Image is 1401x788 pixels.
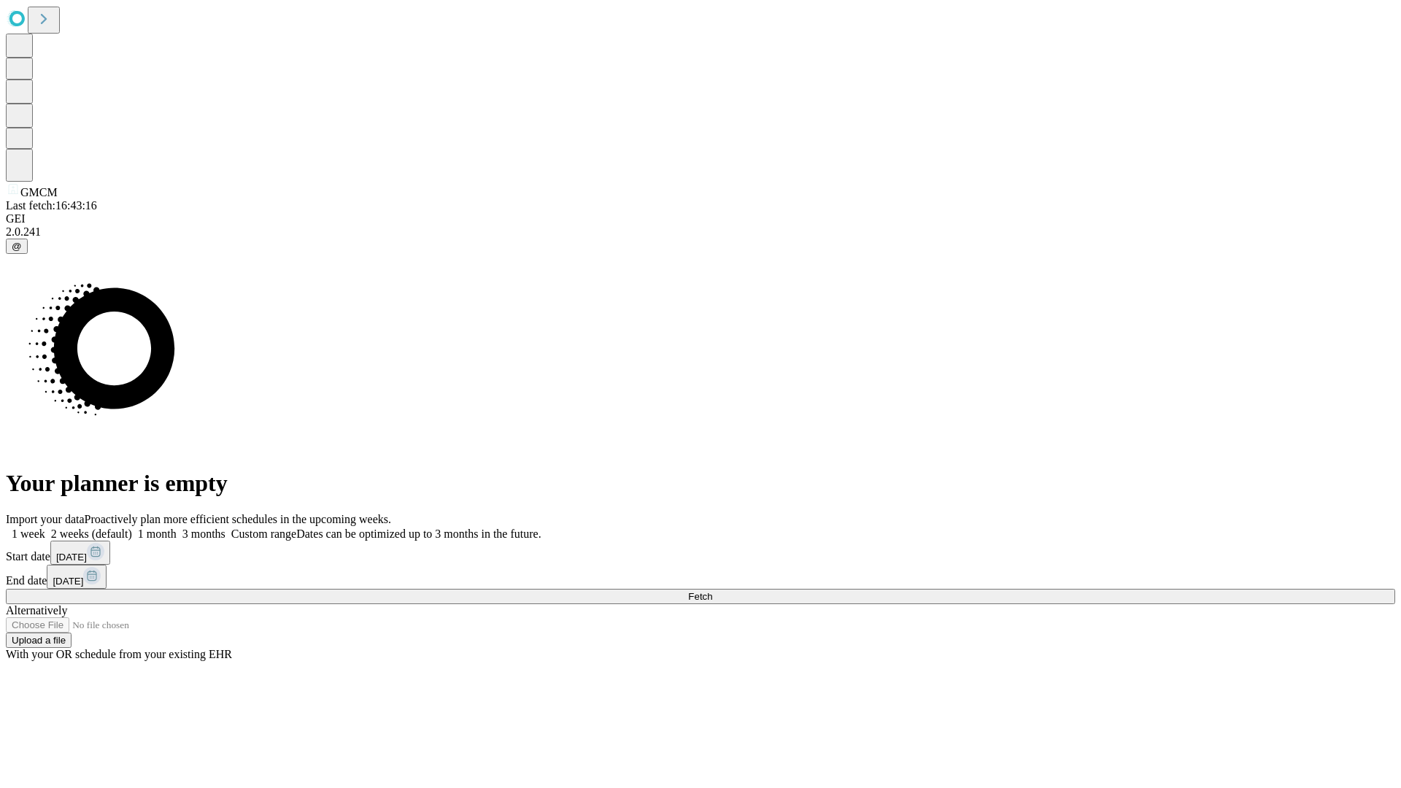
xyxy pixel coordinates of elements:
[53,576,83,587] span: [DATE]
[12,241,22,252] span: @
[6,513,85,525] span: Import your data
[6,633,72,648] button: Upload a file
[51,528,132,540] span: 2 weeks (default)
[138,528,177,540] span: 1 month
[6,212,1395,225] div: GEI
[56,552,87,563] span: [DATE]
[85,513,391,525] span: Proactively plan more efficient schedules in the upcoming weeks.
[6,589,1395,604] button: Fetch
[12,528,45,540] span: 1 week
[6,239,28,254] button: @
[231,528,296,540] span: Custom range
[20,186,58,198] span: GMCM
[6,565,1395,589] div: End date
[6,199,97,212] span: Last fetch: 16:43:16
[296,528,541,540] span: Dates can be optimized up to 3 months in the future.
[6,541,1395,565] div: Start date
[6,470,1395,497] h1: Your planner is empty
[47,565,107,589] button: [DATE]
[6,648,232,660] span: With your OR schedule from your existing EHR
[6,225,1395,239] div: 2.0.241
[6,604,67,617] span: Alternatively
[688,591,712,602] span: Fetch
[182,528,225,540] span: 3 months
[50,541,110,565] button: [DATE]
